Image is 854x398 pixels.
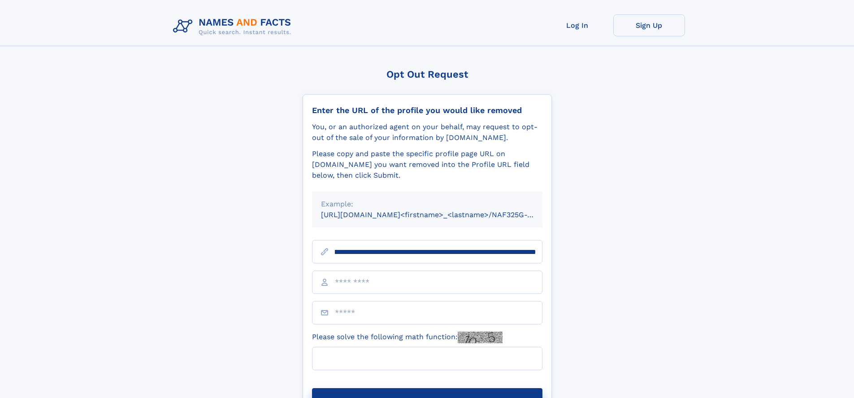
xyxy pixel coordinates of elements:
[542,14,613,36] a: Log In
[169,14,299,39] img: Logo Names and Facts
[312,122,542,143] div: You, or an authorized agent on your behalf, may request to opt-out of the sale of your informatio...
[613,14,685,36] a: Sign Up
[321,199,533,210] div: Example:
[321,210,559,219] small: [URL][DOMAIN_NAME]<firstname>_<lastname>/NAF325G-xxxxxxxx
[303,69,552,80] div: Opt Out Request
[312,105,542,115] div: Enter the URL of the profile you would like removed
[312,149,542,181] div: Please copy and paste the specific profile page URL on [DOMAIN_NAME] you want removed into the Pr...
[312,332,503,343] label: Please solve the following math function:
